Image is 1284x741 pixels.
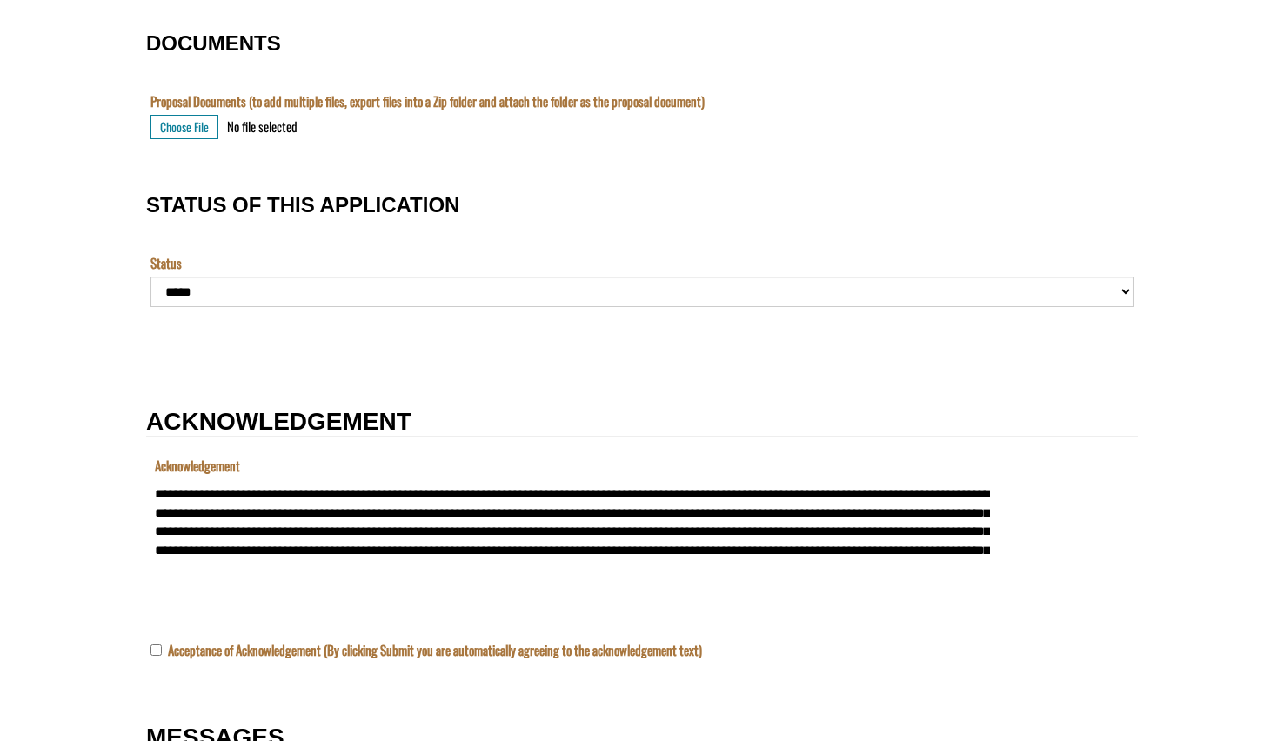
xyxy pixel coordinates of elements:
input: Program is a required field. [4,23,839,53]
h2: ACKNOWLEDGEMENT [146,409,1138,437]
fieldset: DOCUMENTS [146,14,1138,158]
fieldset: Section [146,344,1138,373]
label: Status [150,254,182,272]
h3: DOCUMENTS [146,32,1138,55]
input: Acceptance of Acknowledgement (By clicking Submit you are automatically agreeing to the acknowled... [150,644,162,656]
button: Change File [150,115,218,139]
label: Acceptance of Acknowledgement (By clicking Submit you are automatically agreeing to the acknowled... [168,640,702,659]
label: The name of the custom entity. [4,72,38,90]
h3: STATUS OF THIS APPLICATION [146,194,1138,217]
textarea: Acknowledgement [4,23,839,108]
div: No file selected [227,117,298,136]
label: Proposal Documents (to add multiple files, export files into a Zip folder and attach the folder a... [150,92,705,110]
fieldset: STATUS OF THIS APPLICATION [146,176,1138,326]
input: Name [4,96,839,126]
label: Submissions Due Date [4,145,109,164]
fieldset: New Section [146,446,1138,689]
